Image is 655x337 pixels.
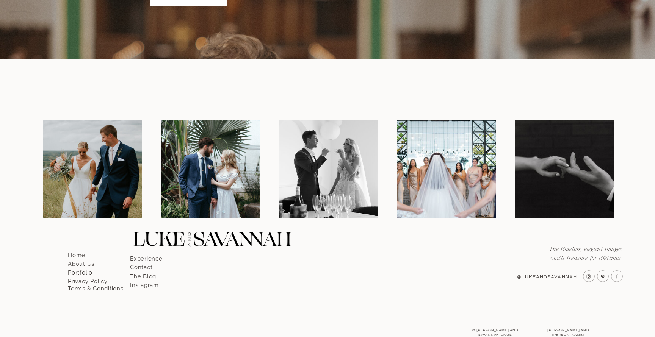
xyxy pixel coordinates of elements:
[515,120,614,218] img: Sasha + Emera | Sioux Falls, South Dakota -19
[68,258,111,265] a: About Us
[68,267,111,274] a: Portfolio
[279,120,378,218] img: Keegan + Shelby Sneak Peeks | Monick Yards -18
[43,120,142,218] img: Anne + Lane | Pierre, South Dakota | Wedding Photographers-432
[68,250,111,256] a: Home
[68,283,124,290] a: Terms & Conditions
[512,274,577,281] a: @lukeandsavannah
[464,328,527,335] p: © [PERSON_NAME] and savannah 2025
[130,271,173,278] a: The Blog
[161,120,260,218] img: Garret + Kyle Sneak Peeks -19
[130,279,173,286] a: Instagram
[68,276,111,282] a: Privacy Policy
[130,253,173,260] a: Experience
[397,120,496,218] img: Sam + Cassie | Sneak Peeks -5
[527,328,533,335] a: |
[533,328,603,335] a: [PERSON_NAME] and [PERSON_NAME]
[130,262,173,268] a: Contact
[539,245,622,264] p: The timeless, elegant images you'll treasure for lifetimes.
